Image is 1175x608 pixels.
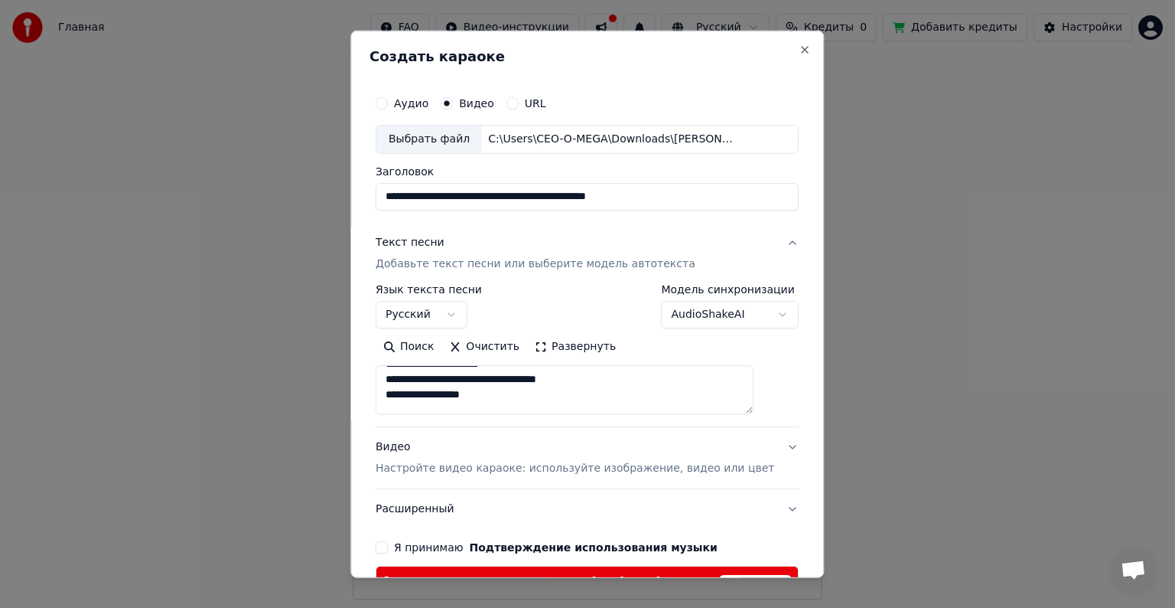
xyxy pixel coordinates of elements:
[376,427,799,489] button: ВидеоНастройте видео караоке: используйте изображение, видео или цвет
[525,98,546,109] label: URL
[442,335,528,359] button: Очистить
[470,542,718,553] button: Я принимаю
[482,132,742,147] div: C:\Users\CEO-O-MEGA\Downloads\[PERSON_NAME] - Берёзовые сны (В.[PERSON_NAME]Фере).mp4
[376,257,695,272] p: Добавьте текст песни или выберите модель автотекста
[376,335,441,359] button: Поиск
[376,461,774,476] p: Настройте видео караоке: используйте изображение, видео или цвет
[376,284,799,427] div: Текст песниДобавьте текст песни или выберите модель автотекста
[369,50,805,64] h2: Создать караоке
[376,223,799,284] button: Текст песниДобавьте текст песни или выберите модель автотекста
[527,335,623,359] button: Развернуть
[376,489,799,529] button: Расширенный
[662,284,799,295] label: Модель синхронизации
[401,576,692,588] span: Недостаточно кредитов. Нажмите, чтобы добавить больше
[459,98,494,109] label: Видео
[376,235,444,250] div: Текст песни
[376,166,799,177] label: Заголовок
[394,98,428,109] label: Аудио
[376,126,482,153] div: Выбрать файл
[720,575,793,592] span: Обновить
[394,542,718,553] label: Я принимаю
[376,284,482,295] label: Язык текста песни
[376,440,774,476] div: Видео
